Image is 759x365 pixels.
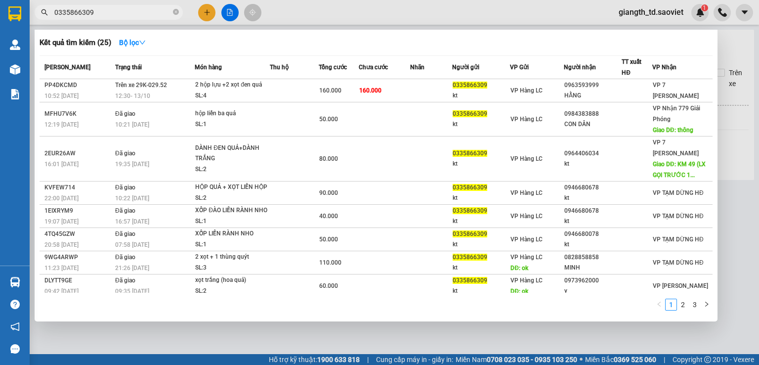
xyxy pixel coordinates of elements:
div: SL: 2 [195,193,269,204]
span: VP Nhận 779 Giải Phóng [653,105,700,123]
div: KVFEW714 [44,182,112,193]
span: DĐ: ok [510,265,528,272]
div: SL: 1 [195,119,269,130]
div: kt [453,193,509,203]
span: 160.000 [319,87,341,94]
span: Đã giao [115,184,135,191]
span: 22:00 [DATE] [44,195,79,202]
a: 3 [689,299,700,310]
span: Đã giao [115,207,135,214]
button: left [653,299,665,311]
a: 1 [666,299,676,310]
span: 12:30 - 13/10 [115,92,150,99]
span: close-circle [173,8,179,17]
div: xọt trắng (hoa quả) [195,275,269,286]
span: left [656,301,662,307]
span: Đã giao [115,254,135,261]
span: 10:52 [DATE] [44,92,79,99]
div: XỐP LIỀN RÀNH NHO [195,228,269,239]
div: kt [453,119,509,130]
span: 19:07 [DATE] [44,218,79,225]
span: Trạng thái [115,64,142,71]
span: Đã giao [115,150,135,157]
li: 2 [677,299,689,311]
li: Previous Page [653,299,665,311]
span: 0335866309 [453,277,487,284]
img: warehouse-icon [10,64,20,75]
div: CON DÂN [564,119,621,130]
span: VP 7 [PERSON_NAME] [653,82,699,99]
span: 90.000 [319,189,338,196]
div: DLYTT9GE [44,275,112,286]
span: 16:57 [DATE] [115,218,149,225]
span: Người nhận [564,64,596,71]
img: warehouse-icon [10,40,20,50]
span: 40.000 [319,213,338,220]
span: 60.000 [319,282,338,289]
div: SL: 3 [195,263,269,274]
div: HỘP QUẢ + XỌT LIỀN HỘP [195,182,269,193]
span: VP Hàng LC [510,116,543,123]
span: notification [10,322,20,331]
div: 0828858858 [564,252,621,263]
div: 0946680078 [564,229,621,239]
span: DĐ: ok [510,288,528,295]
span: VP TẠM DỪNG HĐ [653,236,704,243]
span: 0335866309 [453,254,487,261]
img: solution-icon [10,89,20,99]
div: 0973962000 [564,275,621,286]
span: down [139,39,146,46]
span: VP TẠM DỪNG HĐ [653,213,704,220]
div: SL: 2 [195,164,269,175]
span: 10:21 [DATE] [115,121,149,128]
span: VP Hàng LC [510,277,543,284]
span: 50.000 [319,116,338,123]
div: kt [564,159,621,169]
div: 4TQ45GZW [44,229,112,239]
div: 0946680678 [564,206,621,216]
div: SL: 1 [195,216,269,227]
span: VP Gửi [510,64,529,71]
span: Chưa cước [359,64,388,71]
div: MINH [564,263,621,273]
div: XỐP ĐÀO LIỀN RÀNH NHO [195,205,269,216]
span: Trên xe 29K-029.52 [115,82,167,89]
div: hộp liền ba quả [195,108,269,119]
span: 07:58 [DATE] [115,241,149,248]
div: 2EUR26AW [44,148,112,159]
span: VP Hàng LC [510,87,543,94]
span: 50.000 [319,236,338,243]
div: kt [564,216,621,227]
span: VP Hàng LC [510,254,543,261]
span: Món hàng [195,64,222,71]
div: kt [453,216,509,227]
div: kt [453,159,509,169]
div: 0984383888 [564,109,621,119]
span: 20:58 [DATE] [44,241,79,248]
span: 0335866309 [453,82,487,89]
span: Thu hộ [270,64,289,71]
div: DÀNH ĐEN QUẢ+DÀNH TRẮNG [195,143,269,164]
span: 0335866309 [453,230,487,237]
span: Đã giao [115,110,135,117]
strong: Bộ lọc [119,39,146,46]
span: VP Hàng LC [510,189,543,196]
button: right [701,299,713,311]
span: question-circle [10,300,20,309]
span: VP Hàng LC [510,213,543,220]
span: VP [PERSON_NAME] [653,282,708,289]
div: 0964406034 [564,148,621,159]
span: Đã giao [115,230,135,237]
div: SL: 4 [195,91,269,101]
div: 0946680678 [564,182,621,193]
li: Next Page [701,299,713,311]
span: Giao DĐ: thông [653,127,693,134]
div: y [564,286,621,296]
span: search [41,9,48,16]
span: 11:23 [DATE] [44,265,79,272]
span: VP 7 [PERSON_NAME] [653,139,699,157]
span: 16:01 [DATE] [44,161,79,168]
span: [PERSON_NAME] [44,64,90,71]
span: Đã giao [115,277,135,284]
span: TT xuất HĐ [622,58,641,76]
